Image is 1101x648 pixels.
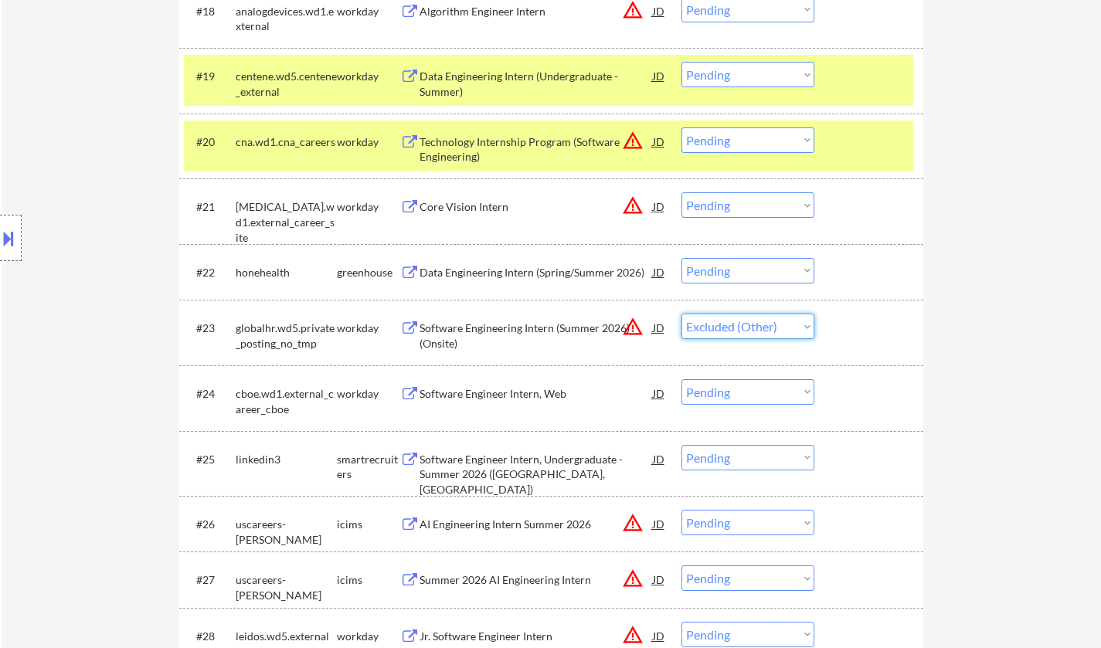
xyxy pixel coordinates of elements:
div: Software Engineer Intern, Web [420,386,653,402]
div: #24 [196,386,223,402]
div: JD [651,127,667,155]
div: greenhouse [337,265,400,280]
div: Jr. Software Engineer Intern [420,629,653,644]
div: #26 [196,517,223,532]
div: #25 [196,452,223,467]
div: JD [651,565,667,593]
div: centene.wd5.centene_external [236,69,337,99]
div: JD [651,510,667,538]
button: warning_amber [622,624,644,646]
div: workday [337,386,400,402]
div: globalhr.wd5.private_posting_no_tmp [236,321,337,351]
div: Core Vision Intern [420,199,653,215]
div: honehealth [236,265,337,280]
div: Summer 2026 AI Engineering Intern [420,572,653,588]
div: uscareers-[PERSON_NAME] [236,517,337,547]
div: uscareers-[PERSON_NAME] [236,572,337,602]
div: workday [337,134,400,150]
div: icims [337,517,400,532]
div: Technology Internship Program (Software Engineering) [420,134,653,165]
div: cna.wd1.cna_careers [236,134,337,150]
div: linkedin3 [236,452,337,467]
button: warning_amber [622,130,644,151]
div: analogdevices.wd1.external [236,4,337,34]
div: AI Engineering Intern Summer 2026 [420,517,653,532]
div: JD [651,445,667,473]
div: JD [651,192,667,220]
button: warning_amber [622,316,644,338]
div: cboe.wd1.external_career_cboe [236,386,337,416]
div: Software Engineering Intern (Summer 2026) (Onsite) [420,321,653,351]
div: icims [337,572,400,588]
div: JD [651,314,667,341]
div: JD [651,62,667,90]
button: warning_amber [622,512,644,534]
div: [MEDICAL_DATA].wd1.external_career_site [236,199,337,245]
div: Data Engineering Intern (Undergraduate - Summer) [420,69,653,99]
div: smartrecruiters [337,452,400,482]
div: #28 [196,629,223,644]
div: JD [651,258,667,286]
div: Data Engineering Intern (Spring/Summer 2026) [420,265,653,280]
div: workday [337,629,400,644]
div: #19 [196,69,223,84]
div: workday [337,69,400,84]
button: warning_amber [622,195,644,216]
div: Algorithm Engineer Intern [420,4,653,19]
div: Software Engineer Intern, Undergraduate - Summer 2026 ([GEOGRAPHIC_DATA], [GEOGRAPHIC_DATA]) [420,452,653,497]
div: leidos.wd5.external [236,629,337,644]
div: #27 [196,572,223,588]
button: warning_amber [622,568,644,589]
div: JD [651,379,667,407]
div: workday [337,321,400,336]
div: workday [337,199,400,215]
div: workday [337,4,400,19]
div: #18 [196,4,223,19]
